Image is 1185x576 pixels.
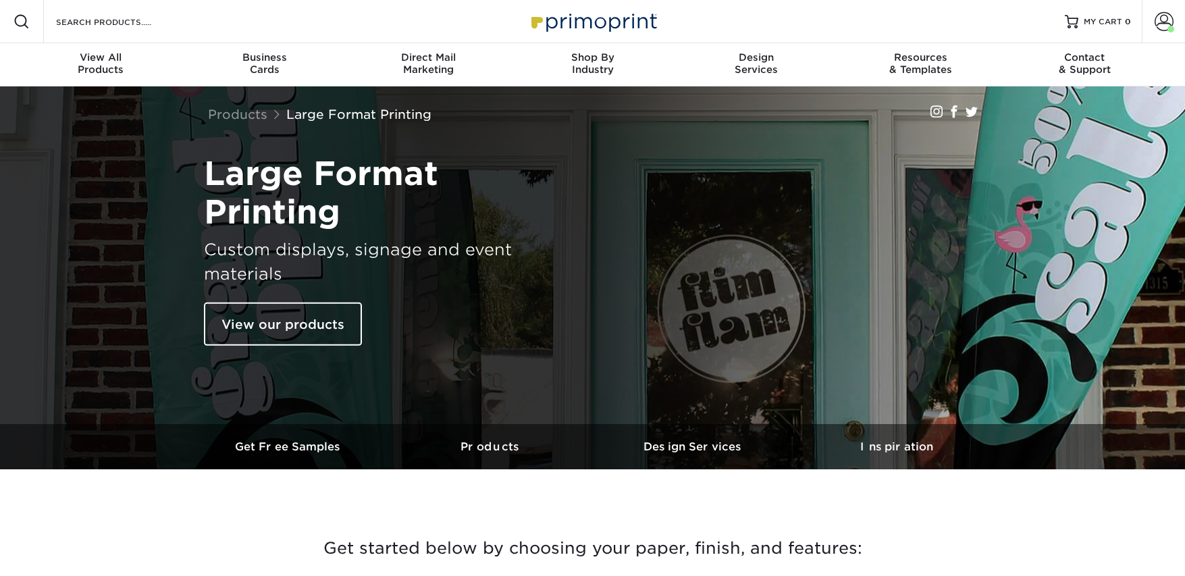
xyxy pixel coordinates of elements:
[346,51,510,76] div: Marketing
[839,43,1003,86] a: Resources& Templates
[188,424,390,469] a: Get Free Samples
[1084,16,1122,28] span: MY CART
[390,424,593,469] a: Products
[510,51,675,76] div: Industry
[55,14,186,30] input: SEARCH PRODUCTS.....
[19,51,183,63] span: View All
[510,51,675,63] span: Shop By
[182,51,346,63] span: Business
[675,51,839,76] div: Services
[675,43,839,86] a: DesignServices
[204,303,362,346] a: View our products
[208,107,267,122] a: Products
[346,43,510,86] a: Direct MailMarketing
[390,440,593,453] h3: Products
[19,43,183,86] a: View AllProducts
[182,43,346,86] a: BusinessCards
[346,51,510,63] span: Direct Mail
[795,424,998,469] a: Inspiration
[1125,17,1131,26] span: 0
[839,51,1003,63] span: Resources
[204,238,542,286] h3: Custom displays, signage and event materials
[593,424,795,469] a: Design Services
[1003,43,1167,86] a: Contact& Support
[1003,51,1167,63] span: Contact
[188,440,390,453] h3: Get Free Samples
[182,51,346,76] div: Cards
[1003,51,1167,76] div: & Support
[19,51,183,76] div: Products
[204,154,542,232] h1: Large Format Printing
[525,7,660,36] img: Primoprint
[795,440,998,453] h3: Inspiration
[675,51,839,63] span: Design
[286,107,431,122] a: Large Format Printing
[510,43,675,86] a: Shop ByIndustry
[593,440,795,453] h3: Design Services
[839,51,1003,76] div: & Templates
